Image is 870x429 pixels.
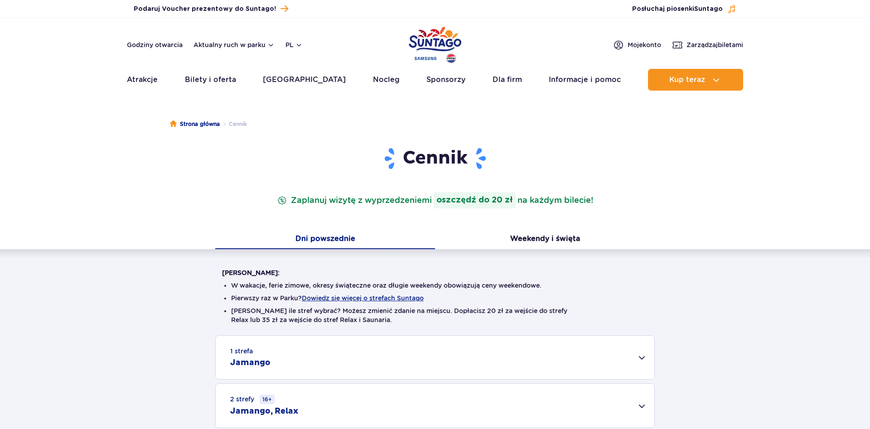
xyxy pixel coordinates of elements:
[549,69,621,91] a: Informacje i pomoc
[672,39,743,50] a: Zarządzajbiletami
[686,40,743,49] span: Zarządzaj biletami
[127,40,183,49] a: Godziny otwarcia
[648,69,743,91] button: Kup teraz
[127,69,158,91] a: Atrakcje
[222,269,280,276] strong: [PERSON_NAME]:
[134,3,288,15] a: Podaruj Voucher prezentowy do Suntago!
[170,120,220,129] a: Strona główna
[435,230,655,249] button: Weekendy i święta
[275,192,595,208] p: Zaplanuj wizytę z wyprzedzeniem na każdym bilecie!
[230,347,253,356] small: 1 strefa
[230,357,271,368] h2: Jamango
[285,40,303,49] button: pl
[426,69,465,91] a: Sponsorzy
[669,76,705,84] span: Kup teraz
[230,406,298,417] h2: Jamango, Relax
[231,294,639,303] li: Pierwszy raz w Parku?
[493,69,522,91] a: Dla firm
[231,306,639,324] li: [PERSON_NAME] ile stref wybrać? Możesz zmienić zdanie na miejscu. Dopłacisz 20 zł za wejście do s...
[185,69,236,91] a: Bilety i oferta
[409,23,461,64] a: Park of Poland
[222,147,648,170] h1: Cennik
[694,6,723,12] span: Suntago
[632,5,736,14] button: Posłuchaj piosenkiSuntago
[230,395,275,404] small: 2 strefy
[628,40,661,49] span: Moje konto
[231,281,639,290] li: W wakacje, ferie zimowe, okresy świąteczne oraz długie weekendy obowiązują ceny weekendowe.
[134,5,276,14] span: Podaruj Voucher prezentowy do Suntago!
[193,41,275,48] button: Aktualny ruch w parku
[632,5,723,14] span: Posłuchaj piosenki
[220,120,247,129] li: Cennik
[434,192,516,208] strong: oszczędź do 20 zł
[260,395,275,404] small: 16+
[613,39,661,50] a: Mojekonto
[302,294,424,302] button: Dowiedz się więcej o strefach Suntago
[263,69,346,91] a: [GEOGRAPHIC_DATA]
[215,230,435,249] button: Dni powszednie
[373,69,400,91] a: Nocleg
